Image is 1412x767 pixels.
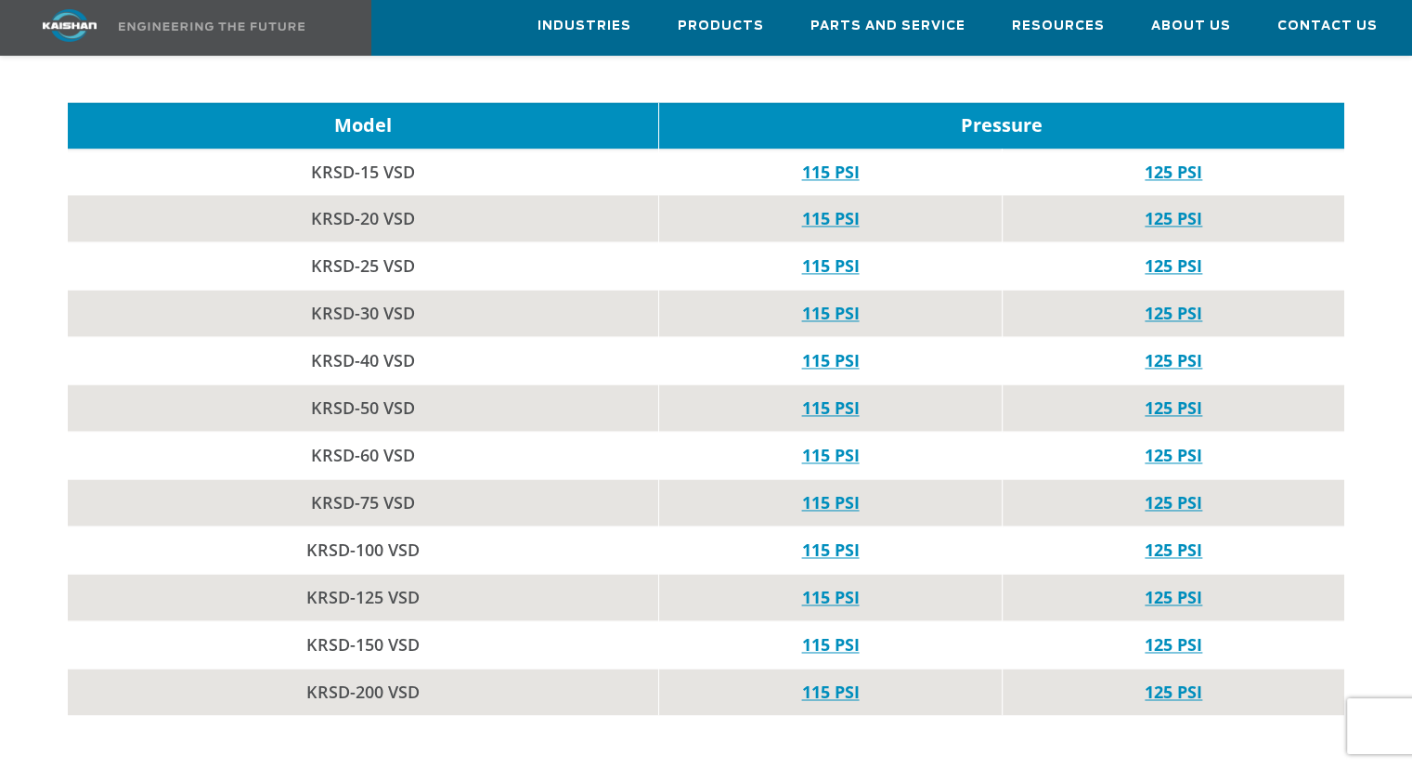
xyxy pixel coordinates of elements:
td: KRSD-50 VSD [68,384,658,432]
a: 115 PSI [801,302,859,324]
a: About Us [1151,1,1231,51]
a: 115 PSI [801,539,859,561]
td: KRSD-20 VSD [68,195,658,242]
a: 125 PSI [1145,681,1202,703]
td: KRSD-60 VSD [68,432,658,479]
td: Model [68,102,658,149]
span: Products [678,16,764,37]
td: KRSD-200 VSD [68,669,658,716]
img: Engineering the future [119,22,304,31]
td: KRSD-100 VSD [68,526,658,574]
a: 125 PSI [1145,539,1202,561]
span: About Us [1151,16,1231,37]
a: 115 PSI [801,491,859,513]
td: Pressure [658,102,1344,149]
span: Resources [1012,16,1105,37]
td: KRSD-40 VSD [68,337,658,384]
a: 125 PSI [1145,349,1202,371]
span: Parts and Service [810,16,965,37]
a: 115 PSI [801,396,859,419]
a: 115 PSI [801,349,859,371]
span: Contact Us [1277,16,1378,37]
a: 125 PSI [1145,302,1202,324]
a: 115 PSI [801,633,859,656]
td: KRSD-25 VSD [68,242,658,290]
td: KRSD-15 VSD [68,149,658,195]
a: 125 PSI [1145,586,1202,608]
a: Resources [1012,1,1105,51]
td: KRSD-150 VSD [68,621,658,669]
a: 125 PSI [1145,161,1202,183]
td: KRSD-30 VSD [68,290,658,337]
a: 125 PSI [1145,207,1202,229]
a: 115 PSI [801,254,859,277]
a: Products [678,1,764,51]
a: 125 PSI [1145,444,1202,466]
td: KRSD-75 VSD [68,479,658,526]
a: 115 PSI [801,444,859,466]
a: Contact Us [1277,1,1378,51]
a: 115 PSI [801,586,859,608]
a: 115 PSI [801,207,859,229]
a: 125 PSI [1145,491,1202,513]
a: Parts and Service [810,1,965,51]
a: 125 PSI [1145,396,1202,419]
td: KRSD-125 VSD [68,574,658,621]
a: 125 PSI [1145,254,1202,277]
a: 115 PSI [801,681,859,703]
a: Industries [538,1,631,51]
a: 125 PSI [1145,633,1202,656]
span: Industries [538,16,631,37]
a: 115 PSI [801,161,859,183]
